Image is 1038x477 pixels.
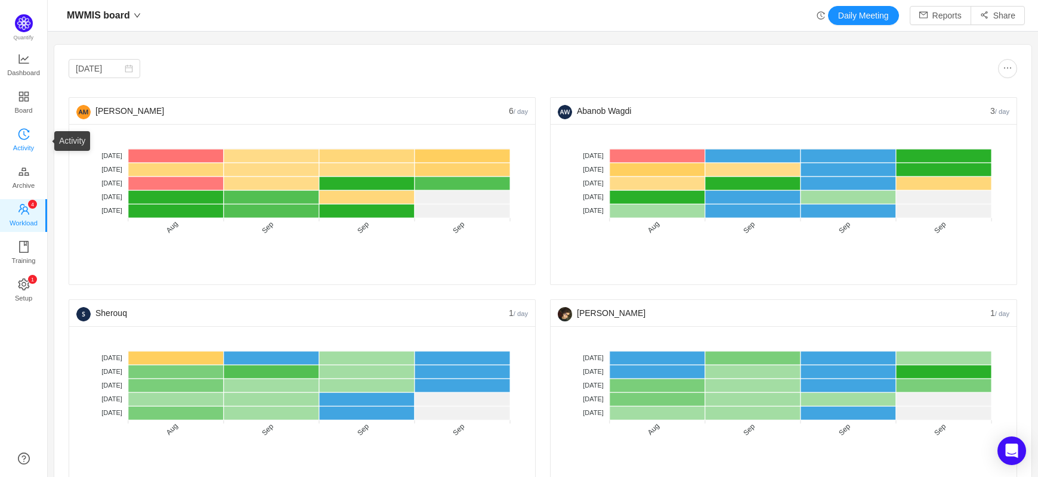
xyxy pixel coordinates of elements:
[10,211,38,235] span: Workload
[165,219,180,234] tspan: Aug
[971,6,1025,25] button: icon: share-altShare
[990,308,1009,318] span: 1
[995,108,1009,115] small: / day
[101,179,122,187] tspan: [DATE]
[13,174,35,197] span: Archive
[18,54,30,78] a: Dashboard
[260,422,275,437] tspan: Sep
[583,193,604,200] tspan: [DATE]
[583,368,604,375] tspan: [DATE]
[14,35,34,41] span: Quantify
[15,98,33,122] span: Board
[583,354,604,361] tspan: [DATE]
[837,220,852,235] tspan: Sep
[583,207,604,214] tspan: [DATE]
[101,354,122,361] tspan: [DATE]
[18,166,30,190] a: Archive
[165,422,180,436] tspan: Aug
[30,275,33,284] p: 1
[101,152,122,159] tspan: [DATE]
[998,59,1017,78] button: icon: ellipsis
[509,308,528,318] span: 1
[76,105,91,119] img: a150035bca053c91f1ed90feb0331735
[13,136,34,160] span: Activity
[101,207,122,214] tspan: [DATE]
[7,61,40,85] span: Dashboard
[18,91,30,115] a: Board
[583,166,604,173] tspan: [DATE]
[101,382,122,389] tspan: [DATE]
[18,128,30,140] i: icon: history
[76,300,509,326] div: Sherouq
[558,300,990,326] div: [PERSON_NAME]
[932,422,947,437] tspan: Sep
[356,220,370,235] tspan: Sep
[30,200,33,209] p: 4
[28,200,37,209] sup: 4
[134,12,141,19] i: icon: down
[583,409,604,416] tspan: [DATE]
[15,14,33,32] img: Quantify
[997,436,1026,465] div: Open Intercom Messenger
[742,422,756,437] tspan: Sep
[18,203,30,215] i: icon: team
[101,193,122,200] tspan: [DATE]
[356,422,370,437] tspan: Sep
[451,220,466,235] tspan: Sep
[828,6,899,25] button: Daily Meeting
[101,409,122,416] tspan: [DATE]
[451,422,466,437] tspan: Sep
[18,166,30,178] i: icon: gold
[558,105,572,119] img: d020ce642324787c1f85569dab1e7f3d
[995,310,1009,317] small: / day
[15,286,32,310] span: Setup
[509,106,528,116] span: 6
[583,395,604,402] tspan: [DATE]
[18,278,30,290] i: icon: setting
[558,98,990,124] div: Abanob Wagdi
[742,220,756,235] tspan: Sep
[260,220,275,235] tspan: Sep
[514,310,528,317] small: / day
[558,307,572,321] img: 24
[910,6,971,25] button: icon: mailReports
[67,6,130,25] span: MWMIS board
[18,279,30,303] a: icon: settingSetup
[76,98,509,124] div: [PERSON_NAME]
[583,179,604,187] tspan: [DATE]
[18,91,30,103] i: icon: appstore
[11,249,35,272] span: Training
[125,64,133,73] i: icon: calendar
[18,241,30,265] a: Training
[646,219,661,234] tspan: Aug
[69,59,140,78] input: Select date
[583,382,604,389] tspan: [DATE]
[837,422,852,437] tspan: Sep
[583,152,604,159] tspan: [DATE]
[646,422,661,436] tspan: Aug
[18,241,30,253] i: icon: book
[18,453,30,464] a: icon: question-circle
[18,129,30,153] a: Activity
[18,53,30,65] i: icon: line-chart
[101,395,122,402] tspan: [DATE]
[514,108,528,115] small: / day
[28,275,37,284] sup: 1
[932,220,947,235] tspan: Sep
[817,11,825,20] i: icon: history
[76,307,91,321] img: ce61a97b2cd2c75af00e7fb52efdf7ed
[101,166,122,173] tspan: [DATE]
[18,204,30,228] a: icon: teamWorkload
[101,368,122,375] tspan: [DATE]
[990,106,1009,116] span: 3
